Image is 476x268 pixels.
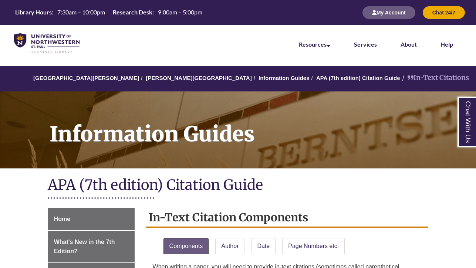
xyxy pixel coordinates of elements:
[423,9,465,16] a: Chat 24/7
[259,75,310,81] a: Information Guides
[57,9,105,16] span: 7:30am – 10:00pm
[316,75,400,81] a: APA (7th edition) Citation Guide
[54,216,70,222] span: Home
[48,231,135,262] a: What's New in the 7th Edition?
[163,238,209,254] a: Components
[12,8,54,16] th: Library Hours:
[12,8,205,16] table: Hours Today
[110,8,155,16] th: Research Desk:
[12,8,205,17] a: Hours Today
[440,41,453,48] a: Help
[299,41,330,48] a: Resources
[33,75,139,81] a: [GEOGRAPHIC_DATA][PERSON_NAME]
[400,73,469,83] li: In-Text Citations
[41,91,476,159] h1: Information Guides
[354,41,377,48] a: Services
[251,238,276,254] a: Date
[48,176,429,195] h1: APA (7th edition) Citation Guide
[423,6,465,19] button: Chat 24/7
[215,238,244,254] a: Author
[146,75,252,81] a: [PERSON_NAME][GEOGRAPHIC_DATA]
[158,9,202,16] span: 9:00am – 5:00pm
[362,9,415,16] a: My Account
[282,238,345,254] a: Page Numbers etc.
[362,6,415,19] button: My Account
[146,208,429,228] h2: In-Text Citation Components
[14,33,80,54] img: UNWSP Library Logo
[401,41,417,48] a: About
[48,208,135,230] a: Home
[54,239,115,255] span: What's New in the 7th Edition?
